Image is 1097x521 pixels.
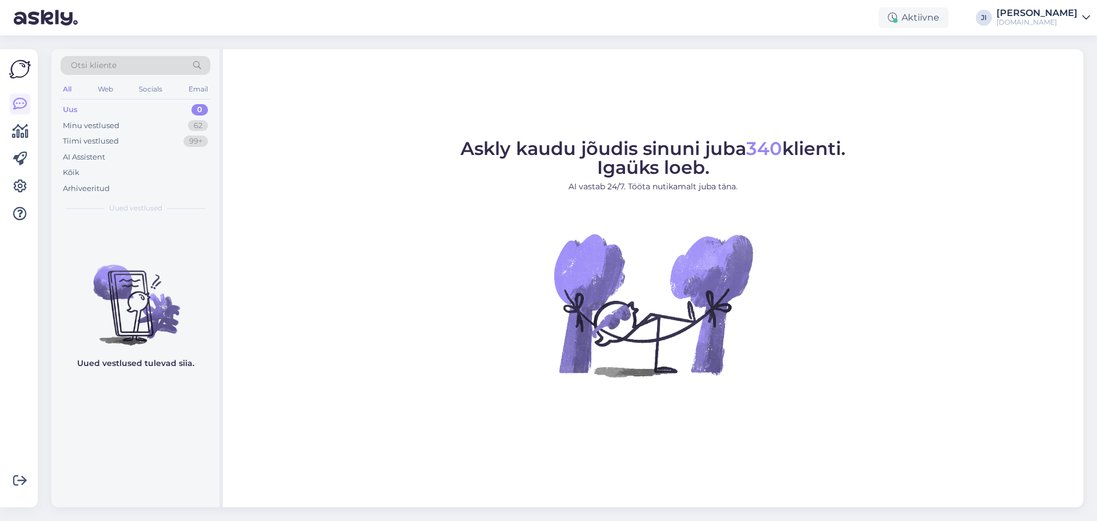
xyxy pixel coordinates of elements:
[51,244,219,347] img: No chats
[63,104,78,116] div: Uus
[879,7,948,28] div: Aktiivne
[461,137,846,178] span: Askly kaudu jõudis sinuni juba klienti. Igaüks loeb.
[183,136,208,147] div: 99+
[188,120,208,132] div: 62
[9,58,31,80] img: Askly Logo
[996,9,1078,18] div: [PERSON_NAME]
[746,137,782,160] span: 340
[95,82,115,97] div: Web
[109,203,162,213] span: Uued vestlused
[63,167,79,178] div: Kõik
[63,120,119,132] div: Minu vestlused
[137,82,165,97] div: Socials
[63,136,119,147] div: Tiimi vestlused
[61,82,74,97] div: All
[996,9,1090,27] a: [PERSON_NAME][DOMAIN_NAME]
[63,152,105,163] div: AI Assistent
[186,82,210,97] div: Email
[63,183,110,194] div: Arhiveeritud
[191,104,208,116] div: 0
[550,202,756,408] img: No Chat active
[77,357,194,369] p: Uued vestlused tulevad siia.
[996,18,1078,27] div: [DOMAIN_NAME]
[976,10,992,26] div: JI
[461,181,846,193] p: AI vastab 24/7. Tööta nutikamalt juba täna.
[71,59,117,71] span: Otsi kliente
